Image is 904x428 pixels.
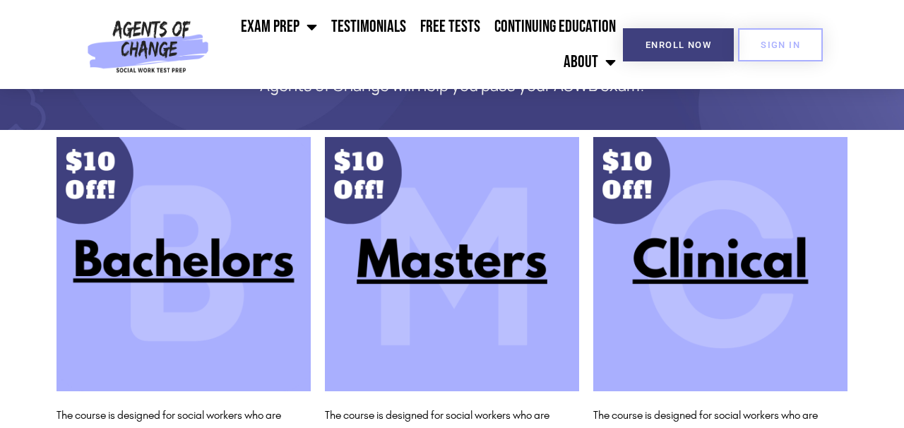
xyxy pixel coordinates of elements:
[413,9,487,44] a: Free Tests
[324,9,413,44] a: Testimonials
[623,28,734,61] a: Enroll Now
[738,28,823,61] a: SIGN IN
[234,9,324,44] a: Exam Prep
[106,77,798,95] p: Agents of Change will help you pass your ASWB exam!
[215,9,623,80] nav: Menu
[487,9,623,44] a: Continuing Education
[557,44,623,80] a: About
[761,40,800,49] span: SIGN IN
[646,40,711,49] span: Enroll Now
